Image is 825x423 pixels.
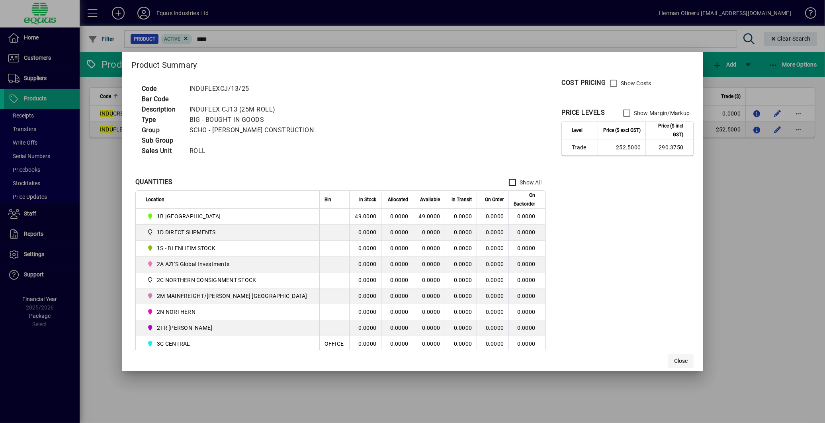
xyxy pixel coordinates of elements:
[146,323,311,333] span: 2TR TOM RYAN CARTAGE
[146,259,311,269] span: 2A AZI''S Global Investments
[454,277,472,283] span: 0.0000
[598,139,645,155] td: 252.5000
[561,78,606,88] div: COST PRICING
[572,126,583,135] span: Level
[420,195,440,204] span: Available
[349,288,381,304] td: 0.0000
[138,135,186,146] td: Sub Group
[486,245,504,251] span: 0.0000
[138,94,186,104] td: Bar Code
[561,108,605,117] div: PRICE LEVELS
[486,309,504,315] span: 0.0000
[413,257,445,272] td: 0.0000
[413,336,445,352] td: 0.0000
[486,277,504,283] span: 0.0000
[138,104,186,115] td: Description
[413,288,445,304] td: 0.0000
[454,213,472,219] span: 0.0000
[186,84,324,94] td: INDUFLEXCJ/13/25
[486,293,504,299] span: 0.0000
[146,227,311,237] span: 1D DIRECT SHPMENTS
[674,357,688,365] span: Close
[514,191,535,208] span: On Backorder
[349,241,381,257] td: 0.0000
[186,115,324,125] td: BIG - BOUGHT IN GOODS
[645,139,693,155] td: 290.3750
[381,241,413,257] td: 0.0000
[486,325,504,331] span: 0.0000
[157,292,307,300] span: 2M MAINFREIGHT/[PERSON_NAME] [GEOGRAPHIC_DATA]
[381,288,413,304] td: 0.0000
[146,195,164,204] span: Location
[413,225,445,241] td: 0.0000
[138,146,186,156] td: Sales Unit
[349,209,381,225] td: 49.0000
[454,309,472,315] span: 0.0000
[157,276,256,284] span: 2C NORTHERN CONSIGNMENT STOCK
[157,260,229,268] span: 2A AZI''S Global Investments
[632,109,690,117] label: Show Margin/Markup
[157,228,216,236] span: 1D DIRECT SHPMENTS
[381,272,413,288] td: 0.0000
[319,336,350,352] td: OFFICE
[413,241,445,257] td: 0.0000
[485,195,504,204] span: On Order
[508,320,545,336] td: 0.0000
[157,308,195,316] span: 2N NORTHERN
[157,340,190,348] span: 3C CENTRAL
[186,146,324,156] td: ROLL
[508,225,545,241] td: 0.0000
[349,225,381,241] td: 0.0000
[186,104,324,115] td: INDUFLEX CJ13 (25M ROLL)
[454,325,472,331] span: 0.0000
[508,304,545,320] td: 0.0000
[381,336,413,352] td: 0.0000
[349,272,381,288] td: 0.0000
[454,293,472,299] span: 0.0000
[572,143,593,151] span: Trade
[146,339,311,349] span: 3C CENTRAL
[138,115,186,125] td: Type
[186,125,324,135] td: SCHO - [PERSON_NAME] CONSTRUCTION
[454,341,472,347] span: 0.0000
[454,261,472,267] span: 0.0000
[122,52,704,75] h2: Product Summary
[349,304,381,320] td: 0.0000
[413,320,445,336] td: 0.0000
[349,320,381,336] td: 0.0000
[135,177,173,187] div: QUANTITIES
[359,195,376,204] span: In Stock
[381,225,413,241] td: 0.0000
[138,84,186,94] td: Code
[508,288,545,304] td: 0.0000
[603,126,641,135] span: Price ($ excl GST)
[157,324,212,332] span: 2TR [PERSON_NAME]
[146,275,311,285] span: 2C NORTHERN CONSIGNMENT STOCK
[454,229,472,235] span: 0.0000
[651,121,683,139] span: Price ($ incl GST)
[325,195,331,204] span: Bin
[146,211,311,221] span: 1B BLENHEIM
[486,213,504,219] span: 0.0000
[508,209,545,225] td: 0.0000
[452,195,472,204] span: In Transit
[508,257,545,272] td: 0.0000
[146,243,311,253] span: 1S - BLENHEIM STOCK
[486,229,504,235] span: 0.0000
[381,304,413,320] td: 0.0000
[157,244,215,252] span: 1S - BLENHEIM STOCK
[518,178,542,186] label: Show All
[668,354,694,368] button: Close
[413,304,445,320] td: 0.0000
[381,257,413,272] td: 0.0000
[508,241,545,257] td: 0.0000
[619,79,651,87] label: Show Costs
[454,245,472,251] span: 0.0000
[349,257,381,272] td: 0.0000
[381,209,413,225] td: 0.0000
[413,209,445,225] td: 49.0000
[486,341,504,347] span: 0.0000
[138,125,186,135] td: Group
[508,336,545,352] td: 0.0000
[413,272,445,288] td: 0.0000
